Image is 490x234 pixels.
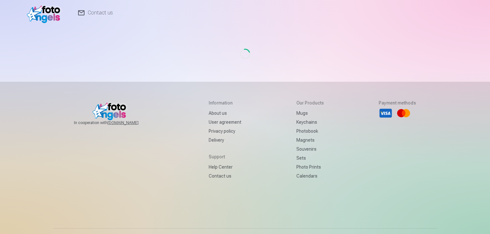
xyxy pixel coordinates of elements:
[296,118,324,127] a: Keychains
[209,163,241,171] a: Help Center
[209,118,241,127] a: User agreement
[108,120,154,125] a: [DOMAIN_NAME]
[397,106,411,120] li: Mastercard
[379,106,393,120] li: Visa
[379,100,416,106] h5: Payment methods
[296,171,324,180] a: Calendars
[296,154,324,163] a: Sets
[296,109,324,118] a: Mugs
[74,120,154,125] span: In cooperation with
[209,109,241,118] a: About us
[296,136,324,145] a: Magnets
[296,145,324,154] a: Souvenirs
[209,136,241,145] a: Delivery
[209,100,241,106] h5: Information
[27,3,64,23] img: /v1
[296,127,324,136] a: Photobook
[296,163,324,171] a: Photo prints
[209,127,241,136] a: Privacy policy
[209,171,241,180] a: Contact us
[209,154,241,160] h5: Support
[296,100,324,106] h5: Our products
